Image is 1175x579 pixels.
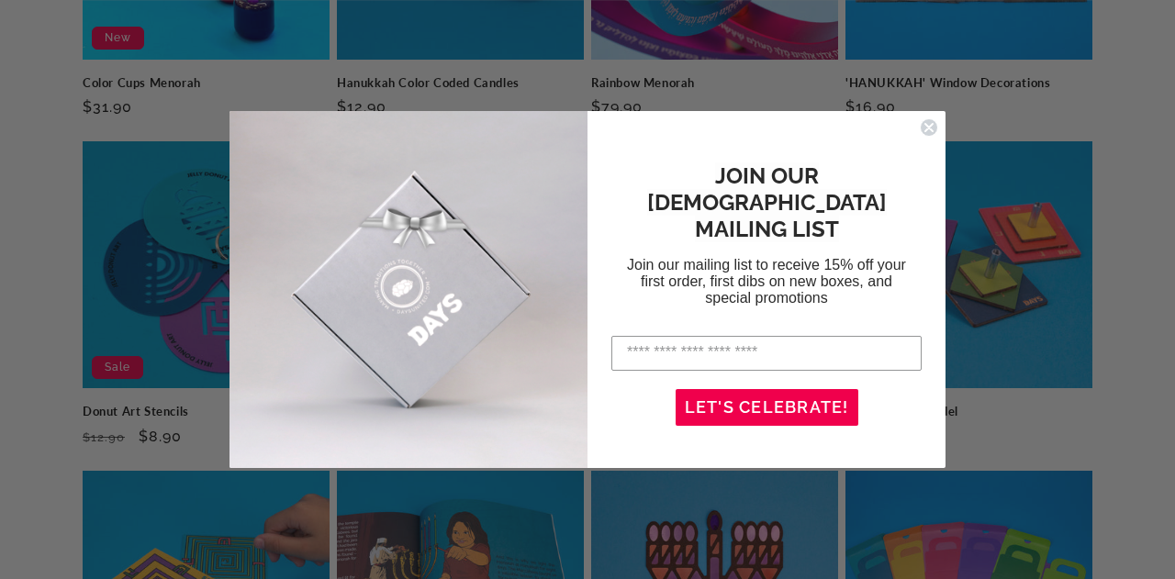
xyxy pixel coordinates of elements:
[920,118,938,137] button: Close dialog
[627,257,906,306] span: Join our mailing list to receive 15% off your first order, first dibs on new boxes, and special p...
[676,389,858,426] button: LET'S CELEBRATE!
[647,162,887,242] span: JOIN OUR [DEMOGRAPHIC_DATA] MAILING LIST
[611,336,922,371] input: Enter your email address
[229,111,587,469] img: d3790c2f-0e0c-4c72-ba1e-9ed984504164.jpeg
